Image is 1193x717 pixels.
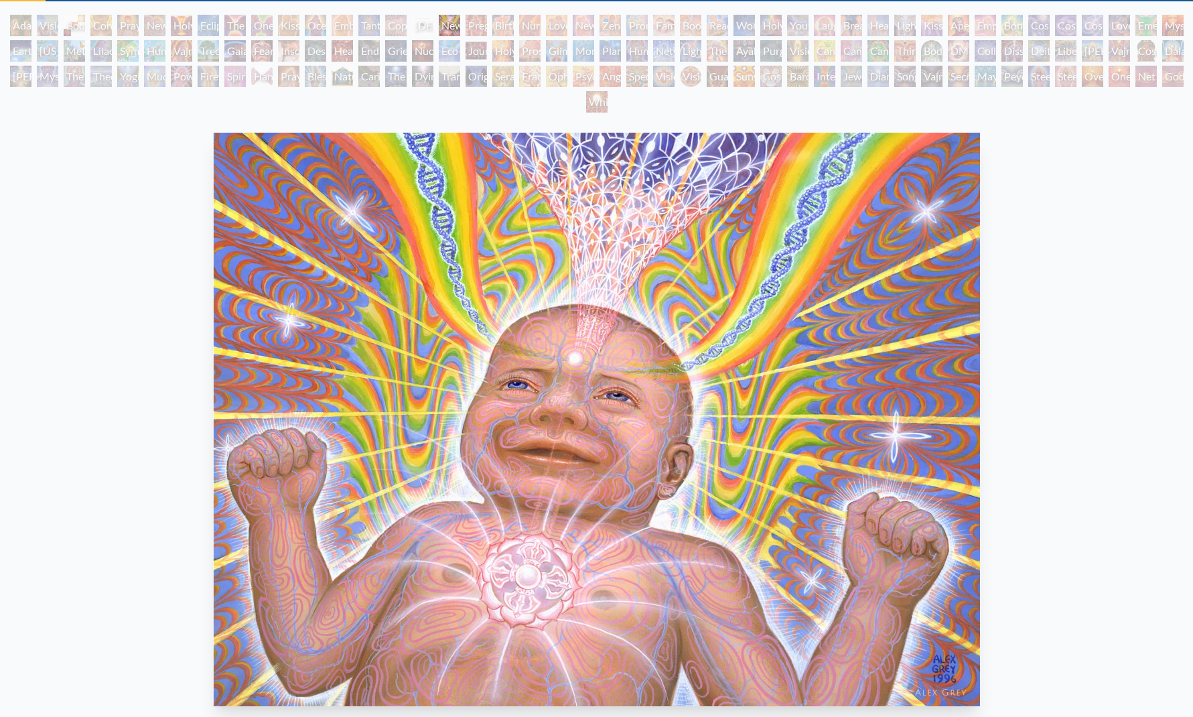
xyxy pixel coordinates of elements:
div: Lilacs [90,40,112,62]
div: Boo-boo [680,15,701,36]
div: Oversoul [1082,66,1103,87]
div: Steeplehead 1 [1028,66,1050,87]
div: Zena Lotus [600,15,621,36]
div: Kissing [278,15,299,36]
div: Spirit Animates the Flesh [224,66,246,87]
div: Cannabacchus [867,40,889,62]
div: Empowerment [975,15,996,36]
div: Holy Family [760,15,782,36]
div: Earth Energies [10,40,31,62]
div: Secret Writing Being [948,66,969,87]
div: Interbeing [814,66,835,87]
div: Reading [707,15,728,36]
div: Collective Vision [975,40,996,62]
div: Metamorphosis [64,40,85,62]
div: Mudra [144,66,165,87]
div: New Family [573,15,594,36]
div: Glimpsing the Empyrean [546,40,567,62]
div: Vajra Horse [171,40,192,62]
div: Original Face [466,66,487,87]
div: Cannabis Mudra [814,40,835,62]
div: Holy Fire [492,40,514,62]
div: Birth [492,15,514,36]
div: Song of Vajra Being [894,66,916,87]
div: Prostration [519,40,541,62]
div: Hands that See [251,66,273,87]
div: Cosmic Creativity [1028,15,1050,36]
div: Ayahuasca Visitation [733,40,755,62]
div: Yogi & the Möbius Sphere [117,66,139,87]
div: Journey of the Wounded Healer [466,40,487,62]
div: Networks [653,40,675,62]
div: [PERSON_NAME] [1082,40,1103,62]
div: Ophanic Eyelash [546,66,567,87]
div: Human Geometry [626,40,648,62]
div: Net of Being [1135,66,1157,87]
div: Nature of Mind [332,66,353,87]
div: Vision Crystal Tondo [680,66,701,87]
div: Body, Mind, Spirit [64,15,85,36]
div: The Seer [64,66,85,87]
div: Dying [412,66,433,87]
div: Deities & Demons Drinking from the Milky Pool [1028,40,1050,62]
div: Kiss of the [MEDICAL_DATA] [921,15,942,36]
div: Despair [305,40,326,62]
div: Power to the Peaceful [171,66,192,87]
div: Psychomicrograph of a Fractal Paisley Cherub Feather Tip [573,66,594,87]
div: Lightweaver [894,15,916,36]
div: Dalai Lama [1162,40,1184,62]
div: Love is a Cosmic Force [1109,15,1130,36]
div: Cosmic [DEMOGRAPHIC_DATA] [1135,40,1157,62]
div: Headache [332,40,353,62]
div: Guardian of Infinite Vision [707,66,728,87]
div: Eco-Atlas [439,40,460,62]
div: Body/Mind as a Vibratory Field of Energy [921,40,942,62]
div: Dissectional Art for Tool's Lateralus CD [1001,40,1023,62]
div: Breathing [841,15,862,36]
div: [US_STATE] Song [37,40,58,62]
div: Young & Old [787,15,809,36]
div: Humming Bird [144,40,165,62]
div: Contemplation [90,15,112,36]
div: Cosmic Lovers [1082,15,1103,36]
div: Fear [251,40,273,62]
div: Firewalking [198,66,219,87]
div: Healing [867,15,889,36]
div: Fractal Eyes [519,66,541,87]
div: Emerald Grail [1135,15,1157,36]
div: Pregnancy [466,15,487,36]
div: Praying Hands [278,66,299,87]
div: Jewel Being [841,66,862,87]
div: Nursing [519,15,541,36]
div: [PERSON_NAME] [10,66,31,87]
div: Ocean of Love Bliss [305,15,326,36]
div: Vajra Guru [1109,40,1130,62]
div: Purging [760,40,782,62]
div: Tree & Person [198,40,219,62]
div: Bond [1001,15,1023,36]
div: Mayan Being [975,66,996,87]
div: DMT - The Spirit Molecule [948,40,969,62]
div: Endarkenment [358,40,380,62]
div: Transfiguration [439,66,460,87]
div: Monochord [573,40,594,62]
div: Liberation Through Seeing [1055,40,1076,62]
div: Tantra [358,15,380,36]
div: Mystic Eye [37,66,58,87]
div: Laughing Man [814,15,835,36]
div: Steeplehead 2 [1055,66,1076,87]
div: Aperture [948,15,969,36]
div: Planetary Prayers [600,40,621,62]
div: Visionary Origin of Language [37,15,58,36]
div: Nuclear Crucifixion [412,40,433,62]
div: Bardo Being [787,66,809,87]
div: Godself [1162,66,1184,87]
div: Vajra Being [921,66,942,87]
div: The Soul Finds It's Way [385,66,407,87]
div: Insomnia [278,40,299,62]
div: Caring [358,66,380,87]
div: Third Eye Tears of Joy [894,40,916,62]
div: Angel Skin [600,66,621,87]
div: Diamond Being [867,66,889,87]
div: Gaia [224,40,246,62]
